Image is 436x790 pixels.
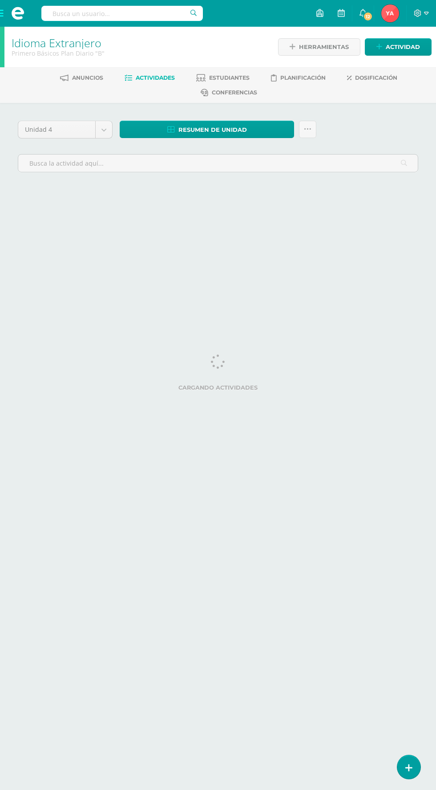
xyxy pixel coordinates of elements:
[299,39,349,55] span: Herramientas
[365,38,432,56] a: Actividad
[12,37,266,49] h1: Idioma Extranjero
[363,12,373,21] span: 12
[196,71,250,85] a: Estudiantes
[18,155,418,172] input: Busca la actividad aquí...
[12,35,101,50] a: Idioma Extranjero
[355,74,397,81] span: Dosificación
[201,86,257,100] a: Conferencias
[12,49,266,57] div: Primero Básicos Plan Diario 'B'
[386,39,420,55] span: Actividad
[278,38,360,56] a: Herramientas
[136,74,175,81] span: Actividades
[60,71,103,85] a: Anuncios
[347,71,397,85] a: Dosificación
[271,71,326,85] a: Planificación
[41,6,203,21] input: Busca un usuario...
[18,121,112,138] a: Unidad 4
[381,4,399,22] img: 1cdec18536d9f5a5b7f2cbf939bcf624.png
[120,121,294,138] a: Resumen de unidad
[72,74,103,81] span: Anuncios
[178,122,247,138] span: Resumen de unidad
[209,74,250,81] span: Estudiantes
[25,121,89,138] span: Unidad 4
[18,384,418,391] label: Cargando actividades
[125,71,175,85] a: Actividades
[280,74,326,81] span: Planificación
[212,89,257,96] span: Conferencias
